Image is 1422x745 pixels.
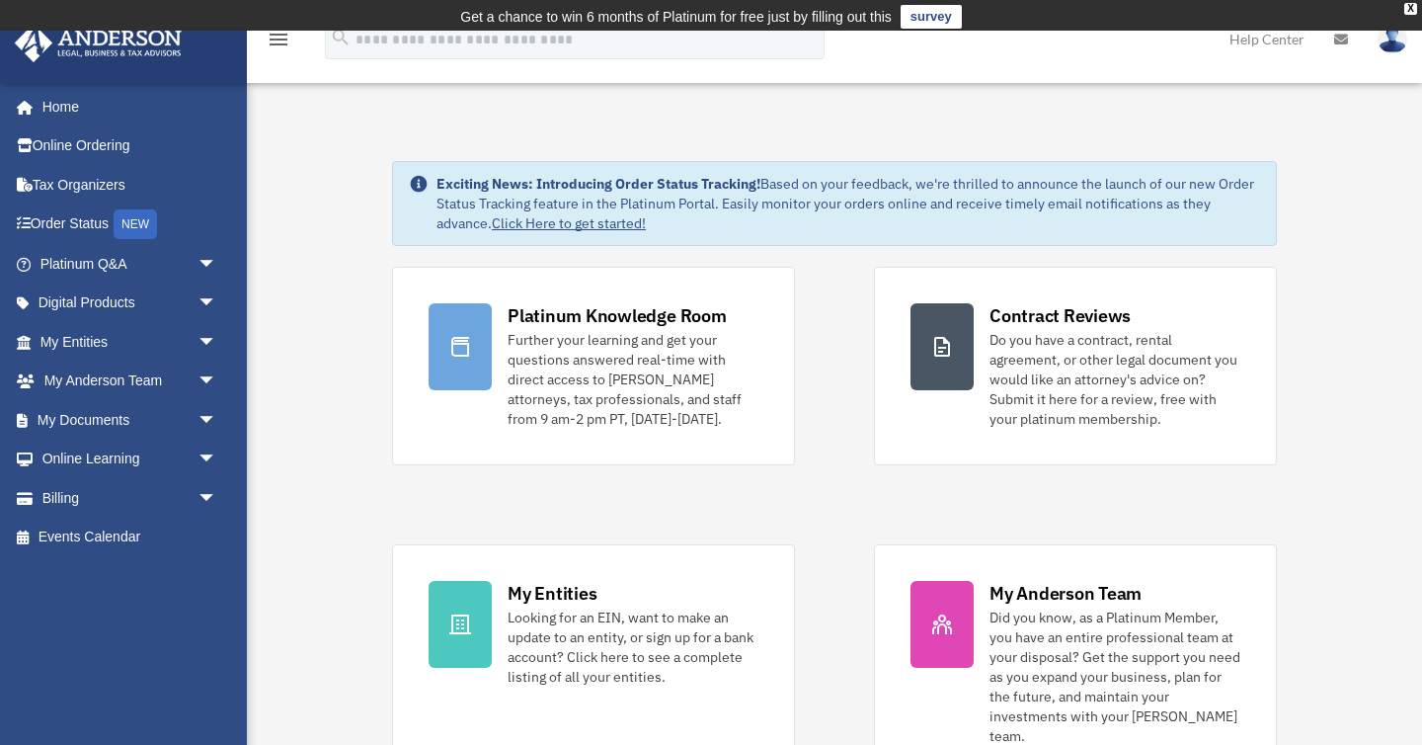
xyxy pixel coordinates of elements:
[197,400,237,441] span: arrow_drop_down
[901,5,962,29] a: survey
[989,303,1131,328] div: Contract Reviews
[197,322,237,363] span: arrow_drop_down
[14,87,237,126] a: Home
[114,209,157,239] div: NEW
[330,27,352,48] i: search
[14,478,247,518] a: Billingarrow_drop_down
[436,175,760,193] strong: Exciting News: Introducing Order Status Tracking!
[14,362,247,401] a: My Anderson Teamarrow_drop_down
[267,35,290,51] a: menu
[492,214,646,232] a: Click Here to get started!
[267,28,290,51] i: menu
[14,244,247,284] a: Platinum Q&Aarrow_drop_down
[1404,3,1417,15] div: close
[197,362,237,402] span: arrow_drop_down
[197,478,237,519] span: arrow_drop_down
[197,440,237,480] span: arrow_drop_down
[508,330,758,429] div: Further your learning and get your questions answered real-time with direct access to [PERSON_NAM...
[508,303,727,328] div: Platinum Knowledge Room
[989,581,1142,606] div: My Anderson Team
[14,284,247,323] a: Digital Productsarrow_drop_down
[436,174,1260,233] div: Based on your feedback, we're thrilled to announce the launch of our new Order Status Tracking fe...
[14,518,247,557] a: Events Calendar
[197,244,237,285] span: arrow_drop_down
[460,5,892,29] div: Get a chance to win 6 months of Platinum for free just by filling out this
[508,581,596,606] div: My Entities
[197,284,237,324] span: arrow_drop_down
[14,440,247,479] a: Online Learningarrow_drop_down
[14,400,247,440] a: My Documentsarrow_drop_down
[508,608,758,687] div: Looking for an EIN, want to make an update to an entity, or sign up for a bank account? Click her...
[874,267,1277,465] a: Contract Reviews Do you have a contract, rental agreement, or other legal document you would like...
[14,126,247,166] a: Online Ordering
[989,330,1240,429] div: Do you have a contract, rental agreement, or other legal document you would like an attorney's ad...
[392,267,795,465] a: Platinum Knowledge Room Further your learning and get your questions answered real-time with dire...
[14,205,247,245] a: Order StatusNEW
[9,24,188,62] img: Anderson Advisors Platinum Portal
[14,322,247,362] a: My Entitiesarrow_drop_down
[14,165,247,205] a: Tax Organizers
[1378,25,1407,53] img: User Pic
